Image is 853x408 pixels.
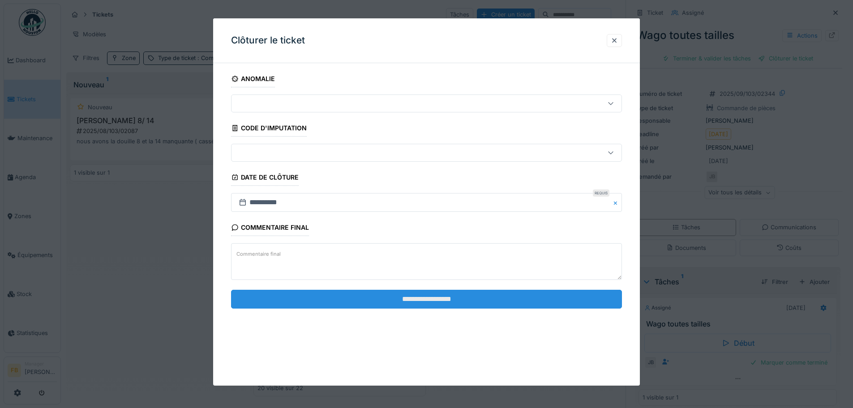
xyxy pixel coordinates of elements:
div: Requis [593,189,609,197]
div: Code d'imputation [231,121,307,137]
label: Commentaire final [235,249,283,260]
div: Anomalie [231,72,275,87]
button: Close [612,193,622,212]
div: Commentaire final [231,221,309,236]
h3: Clôturer le ticket [231,35,305,46]
div: Date de clôture [231,171,299,186]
